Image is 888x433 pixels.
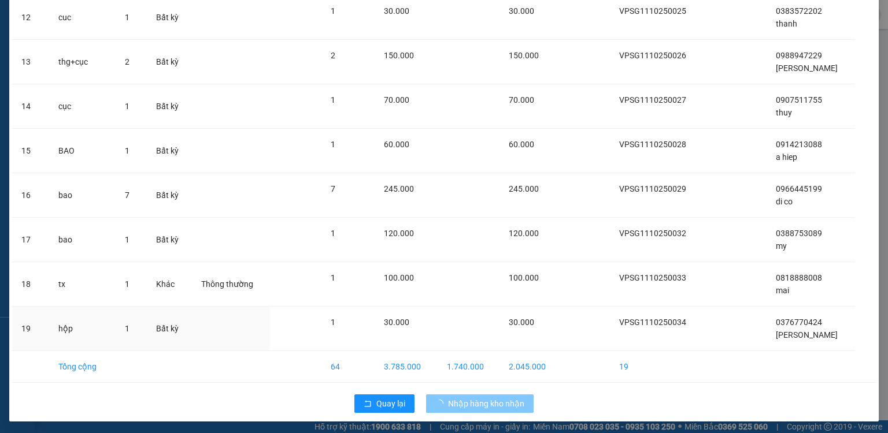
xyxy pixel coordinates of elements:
span: 2 [125,57,129,66]
span: thanh [776,19,797,28]
td: BAO [49,129,116,173]
span: 30.000 [384,6,409,16]
span: 1 [125,13,129,22]
td: 19 [12,307,49,351]
span: 1 [331,273,335,282]
td: thg+cục [49,40,116,84]
span: 30.000 [509,6,534,16]
span: 1 [331,318,335,327]
span: VPSG1110250032 [619,229,686,238]
span: 1 [125,102,129,111]
span: 2 [331,51,335,60]
span: 70.000 [509,95,534,104]
span: 1 [125,279,129,289]
span: loading [435,400,448,408]
td: Bất kỳ [147,173,193,218]
span: 120.000 [509,229,539,238]
span: 1 [125,146,129,155]
td: 13 [12,40,49,84]
td: 3.785.000 [375,351,438,383]
span: 7 [331,184,335,193]
td: 2.045.000 [499,351,561,383]
span: a hiep [776,152,797,162]
td: bao [49,173,116,218]
span: 0914213088 [776,140,822,149]
span: 0818888008 [776,273,822,282]
td: Tổng cộng [49,351,116,383]
span: 70.000 [384,95,409,104]
td: tx [49,262,116,307]
span: thuy [776,108,792,117]
span: VPSG1110250025 [619,6,686,16]
span: 0383572202 [776,6,822,16]
span: my [776,241,787,251]
span: VPSG1110250029 [619,184,686,193]
span: 30.000 [384,318,409,327]
span: 100.000 [384,273,414,282]
span: rollback [364,400,372,409]
span: 1 [331,95,335,104]
span: VPSG1110250033 [619,273,686,282]
td: 1.740.000 [438,351,499,383]
span: Nhập hàng kho nhận [448,397,524,410]
span: 1 [331,140,335,149]
td: hộp [49,307,116,351]
td: Thông thường [192,262,270,307]
td: Bất kỳ [147,307,193,351]
td: bao [49,218,116,262]
span: Quay lại [376,397,405,410]
span: 0966445199 [776,184,822,193]
span: 30.000 [509,318,534,327]
td: Bất kỳ [147,218,193,262]
td: 19 [610,351,705,383]
button: rollbackQuay lại [354,394,415,413]
span: 150.000 [384,51,414,60]
td: 14 [12,84,49,129]
span: 1 [331,6,335,16]
span: 1 [125,324,129,333]
span: mai [776,286,789,295]
span: [PERSON_NAME] [776,64,838,73]
span: 0388753089 [776,229,822,238]
span: VPSG1110250034 [619,318,686,327]
td: Bất kỳ [147,129,193,173]
td: Khác [147,262,193,307]
span: [PERSON_NAME] [776,330,838,339]
td: 64 [321,351,375,383]
span: VPSG1110250027 [619,95,686,104]
td: 18 [12,262,49,307]
span: 245.000 [509,184,539,193]
span: 1 [331,229,335,238]
td: 17 [12,218,49,262]
span: 60.000 [384,140,409,149]
span: VPSG1110250026 [619,51,686,60]
span: VPSG1110250028 [619,140,686,149]
span: 0376770424 [776,318,822,327]
span: 120.000 [384,229,414,238]
td: 15 [12,129,49,173]
span: 100.000 [509,273,539,282]
td: cục [49,84,116,129]
span: 0907511755 [776,95,822,104]
button: Nhập hàng kho nhận [426,394,534,413]
span: 0988947229 [776,51,822,60]
span: di co [776,197,793,206]
span: 150.000 [509,51,539,60]
span: 245.000 [384,184,414,193]
span: 60.000 [509,140,534,149]
span: 7 [125,191,129,200]
td: Bất kỳ [147,84,193,129]
td: Bất kỳ [147,40,193,84]
td: 16 [12,173,49,218]
span: 1 [125,235,129,244]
